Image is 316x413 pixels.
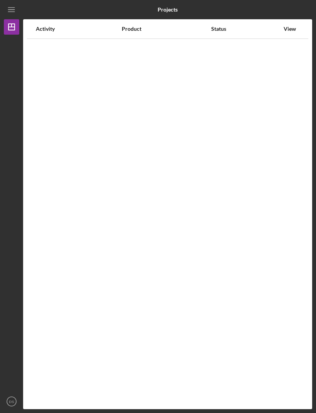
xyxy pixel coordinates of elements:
div: Status [211,26,279,32]
button: DS [4,394,19,409]
text: DS [9,400,14,404]
div: Activity [36,26,121,32]
div: View [280,26,299,32]
div: Product [122,26,210,32]
b: Projects [158,7,178,13]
